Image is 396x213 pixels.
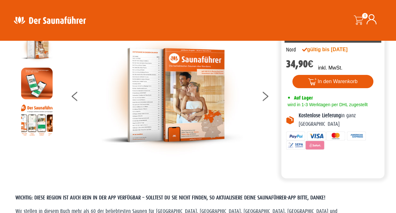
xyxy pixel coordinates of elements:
div: Nord [286,46,296,54]
div: gültig bis [DATE] [302,46,361,53]
p: in ganz [GEOGRAPHIC_DATA] [299,112,380,128]
p: inkl. MwSt. [318,64,342,72]
span: € [308,58,313,70]
span: 0 [362,13,368,19]
button: In den Warenkorb [292,75,373,88]
span: wird in 1-3 Werktagen per DHL zugestellt [286,102,368,107]
img: der-saunafuehrer-2025-nord [101,31,243,159]
b: Kostenlose Lieferung [299,113,341,119]
bdi: 34,90 [286,58,313,70]
img: Anleitung7tn [21,104,53,136]
span: Auf Lager [294,95,313,101]
img: MOCKUP-iPhone_regional [21,68,53,99]
span: WICHTIG: DIESE REGION IST AUCH REIN IN DER APP VERFÜGBAR – SOLLTEST DU SIE NICHT FINDEN, SO AKTUA... [15,195,325,201]
img: der-saunafuehrer-2025-nord [21,31,53,63]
